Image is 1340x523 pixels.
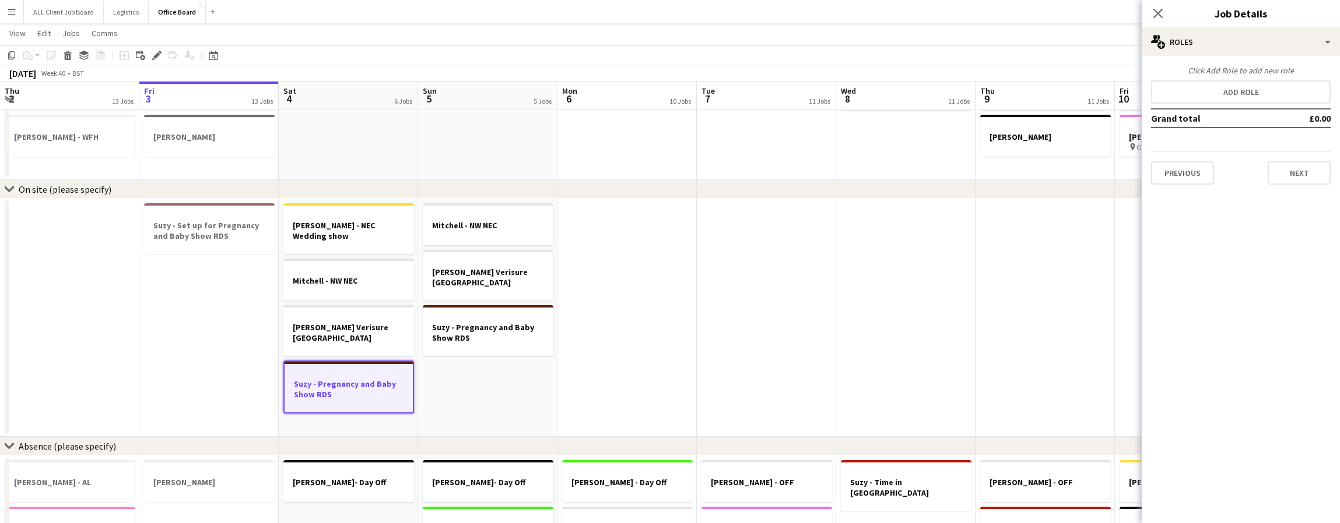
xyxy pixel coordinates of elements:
[142,92,155,105] span: 3
[423,250,553,301] app-job-card: [PERSON_NAME] Verisure [GEOGRAPHIC_DATA]
[1268,161,1331,185] button: Next
[562,460,693,502] app-job-card: [PERSON_NAME] - Day Off
[1136,143,1155,151] span: Office
[421,92,437,105] span: 5
[1151,109,1275,128] td: Grand total
[144,477,275,487] h3: [PERSON_NAME]
[1275,109,1331,128] td: £0.00
[19,183,111,195] div: On site (please specify)
[423,86,437,96] span: Sun
[1088,97,1109,105] div: 11 Jobs
[38,69,68,77] span: Week 40
[1151,80,1331,104] button: Add role
[9,28,26,38] span: View
[72,69,84,77] div: BST
[144,203,275,254] app-job-card: Suzy - Set up for Pregnancy and Baby Show RDS
[87,26,122,41] a: Comms
[423,460,553,502] app-job-card: [PERSON_NAME]- Day Off
[144,86,155,96] span: Fri
[700,92,715,105] span: 7
[104,1,149,23] button: Logistics
[1120,477,1250,487] h3: [PERSON_NAME] for NEC
[423,305,553,356] app-job-card: Suzy - Pregnancy and Baby Show RDS
[144,115,275,157] app-job-card: [PERSON_NAME]
[1142,28,1340,56] div: Roles
[24,1,104,23] button: ALL Client Job Board
[562,86,577,96] span: Mon
[144,132,275,142] h3: [PERSON_NAME]
[394,97,412,105] div: 6 Jobs
[562,477,693,487] h3: [PERSON_NAME] - Day Off
[5,460,135,502] div: [PERSON_NAME] - AL
[841,460,971,511] app-job-card: Suzy - Time in [GEOGRAPHIC_DATA]
[980,132,1111,142] h3: [PERSON_NAME]
[283,361,414,414] div: Suzy - Pregnancy and Baby Show RDS
[1118,92,1129,105] span: 10
[37,28,51,38] span: Edit
[1120,460,1250,502] app-job-card: [PERSON_NAME] for NEC
[1120,115,1250,157] app-job-card: [PERSON_NAME] Office
[809,97,830,105] div: 11 Jobs
[283,305,414,356] app-job-card: [PERSON_NAME] Verisure [GEOGRAPHIC_DATA]
[701,477,832,487] h3: [PERSON_NAME] - OFF
[1120,86,1129,96] span: Fri
[423,220,553,231] h3: Mitchell - NW NEC
[112,97,134,105] div: 13 Jobs
[560,92,577,105] span: 6
[1151,65,1331,76] div: Click Add Role to add new role
[669,97,691,105] div: 10 Jobs
[33,26,55,41] a: Edit
[5,477,135,487] h3: [PERSON_NAME] - AL
[423,203,553,245] app-job-card: Mitchell - NW NEC
[144,220,275,241] h3: Suzy - Set up for Pregnancy and Baby Show RDS
[5,26,30,41] a: View
[948,97,970,105] div: 11 Jobs
[283,203,414,254] app-job-card: [PERSON_NAME] - NEC Wedding show
[283,322,414,343] h3: [PERSON_NAME] Verisure [GEOGRAPHIC_DATA]
[9,68,36,79] div: [DATE]
[841,477,971,498] h3: Suzy - Time in [GEOGRAPHIC_DATA]
[978,92,995,105] span: 9
[980,460,1111,502] app-job-card: [PERSON_NAME] - OFF
[285,379,413,400] h3: Suzy - Pregnancy and Baby Show RDS
[283,220,414,241] h3: [PERSON_NAME] - NEC Wedding show
[701,460,832,502] app-job-card: [PERSON_NAME] - OFF
[1142,6,1340,21] h3: Job Details
[1120,132,1250,142] h3: [PERSON_NAME]
[534,97,552,105] div: 5 Jobs
[980,477,1111,487] h3: [PERSON_NAME] - OFF
[701,86,715,96] span: Tue
[19,440,116,452] div: Absence (please specify)
[283,275,414,286] h3: Mitchell - NW NEC
[5,86,19,96] span: Thu
[839,92,856,105] span: 8
[144,460,275,502] app-job-card: [PERSON_NAME]
[3,92,19,105] span: 2
[980,115,1111,157] app-job-card: [PERSON_NAME]
[62,28,80,38] span: Jobs
[92,28,118,38] span: Comms
[841,86,856,96] span: Wed
[1151,161,1214,185] button: Previous
[283,259,414,301] app-job-card: Mitchell - NW NEC
[283,86,296,96] span: Sat
[423,477,553,487] h3: [PERSON_NAME]- Day Off
[282,92,296,105] span: 4
[423,267,553,288] h3: [PERSON_NAME] Verisure [GEOGRAPHIC_DATA]
[5,115,135,157] app-job-card: [PERSON_NAME] - WFH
